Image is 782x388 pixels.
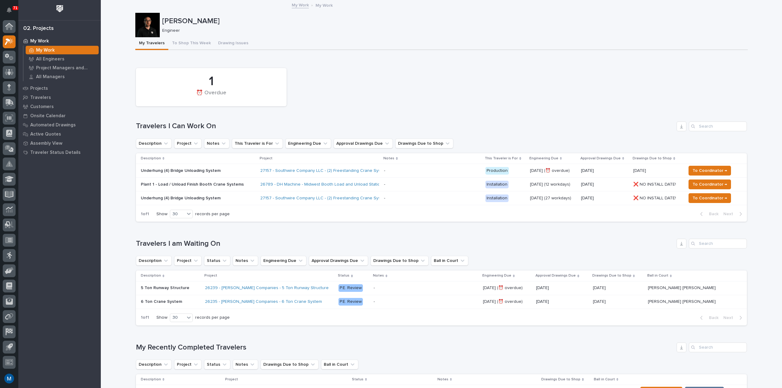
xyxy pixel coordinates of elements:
p: records per page [195,212,230,217]
button: Status [204,256,230,266]
span: Next [723,211,737,217]
p: My Work [36,48,55,53]
button: Notifications [3,4,16,16]
h1: Travelers I Can Work On [136,122,674,131]
a: 26235 - [PERSON_NAME] Companies - 6 Ton Crane System [205,299,322,304]
p: Ball in Court [647,272,668,279]
button: Drawings Due to Shop [395,139,453,148]
p: 1 of 1 [136,310,154,325]
div: - [374,299,375,304]
a: My Work [18,36,101,45]
a: Traveler Status Details [18,148,101,157]
a: Automated Drawings [18,120,101,129]
p: [PERSON_NAME] [PERSON_NAME] [648,284,717,291]
p: ❌ NO INSTALL DATE! [633,194,677,201]
p: This Traveler is For [485,155,518,162]
div: Production [485,167,509,175]
p: Show [156,212,167,217]
p: Engineer [162,28,743,33]
p: Projects [30,86,48,91]
button: Project [174,256,202,266]
p: Notes [383,155,394,162]
p: Engineering Due [529,155,558,162]
button: Description [136,139,172,148]
p: [DATE] (12 workdays) [530,182,576,187]
p: Active Quotes [30,132,61,137]
p: ❌ NO INSTALL DATE! [633,181,677,187]
p: Show [156,315,167,320]
button: Ball in Court [431,256,468,266]
p: Plant 1 - Load / Unload Finish Booth Crane Systems [141,182,248,187]
p: 71 [13,6,17,10]
img: Workspace Logo [54,3,65,14]
a: Assembly View [18,139,101,148]
a: All Managers [24,72,101,81]
p: Project [260,155,272,162]
div: Search [689,343,747,352]
a: Customers [18,102,101,111]
button: Back [695,315,721,321]
p: [PERSON_NAME] [PERSON_NAME] [648,298,717,304]
button: To Coordinator → [689,166,731,176]
p: Drawings Due to Shop [541,376,580,383]
button: This Traveler is For [232,139,283,148]
div: Notifications71 [8,7,16,17]
div: 02. Projects [23,25,54,32]
button: Ball in Court [321,360,358,369]
p: Description [141,376,161,383]
button: To Shop This Week [168,37,214,50]
button: Drawings Due to Shop [371,256,429,266]
button: Notes [233,256,258,266]
p: Onsite Calendar [30,113,66,119]
button: Engineering Due [261,256,306,266]
a: 26239 - [PERSON_NAME] Companies - 5 Ton Runway Structure [205,285,329,291]
div: P.E. Review [338,284,363,292]
p: Traveler Status Details [30,150,81,155]
a: Active Quotes [18,129,101,139]
a: Onsite Calendar [18,111,101,120]
div: 1 [146,74,276,89]
a: Project Managers and Engineers [24,63,101,72]
div: - [384,182,385,187]
p: Underhung (4) Bridge Unloading System [141,196,248,201]
p: Status [352,376,364,383]
p: 6 Ton Crane System [141,298,183,304]
p: Drawings Due to Shop [633,155,672,162]
h1: Travelers I am Waiting On [136,239,674,248]
a: 27157 - Southwire Company LLC - (2) Freestanding Crane Systems [260,168,390,173]
button: Status [204,360,230,369]
tr: 6 Ton Crane System6 Ton Crane System 26235 - [PERSON_NAME] Companies - 6 Ton Crane System P.E. Re... [136,295,747,309]
button: Description [136,360,172,369]
div: ⏰ Overdue [146,90,276,103]
p: Travelers [30,95,51,100]
button: Next [721,211,747,217]
p: My Work [30,38,49,44]
p: Notes [437,376,448,383]
a: Projects [18,84,101,93]
div: - [384,196,385,201]
p: [DATE] (⏰ overdue) [530,168,576,173]
div: - [384,168,385,173]
a: My Work [24,46,101,54]
a: My Work [292,1,309,8]
p: [DATE] [581,168,629,173]
p: Assembly View [30,141,62,146]
button: Approval Drawings Due [309,256,368,266]
p: Notes [373,272,384,279]
input: Search [689,239,747,248]
p: Description [141,155,161,162]
p: [DATE] (⏰ overdue) [483,284,524,291]
button: Drawings Due to Shop [261,360,319,369]
a: All Engineers [24,55,101,63]
p: 5 Ton Runway Structure [141,284,191,291]
button: Approval Drawings Due [334,139,393,148]
p: Project Managers and Engineers [36,65,96,71]
span: To Coordinator → [692,194,727,202]
p: Status [338,272,349,279]
p: Drawings Due to Shop [592,272,631,279]
input: Search [689,121,747,131]
button: users-avatar [3,372,16,385]
p: Underhung (4) Bridge Unloading System [141,168,248,173]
